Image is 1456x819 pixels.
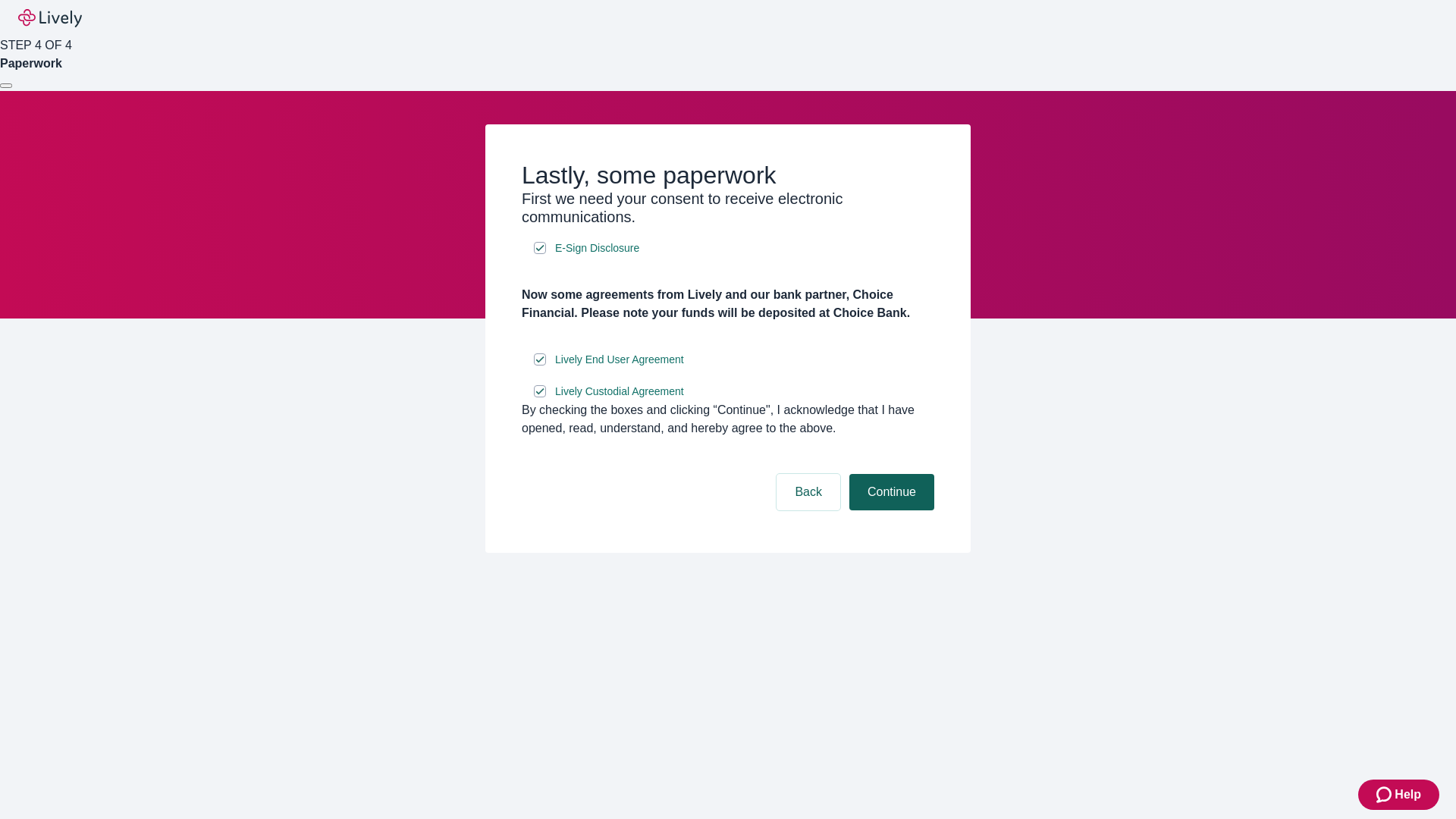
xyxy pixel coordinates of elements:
img: Lively [18,9,82,27]
a: e-sign disclosure document [552,382,687,401]
span: E-Sign Disclosure [555,240,639,256]
button: Zendesk support iconHelp [1358,780,1439,810]
a: e-sign disclosure document [552,239,642,258]
button: Continue [849,474,934,510]
span: Lively End User Agreement [555,352,684,368]
button: Back [777,474,840,510]
span: Help [1395,786,1421,804]
h4: Now some agreements from Lively and our bank partner, Choice Financial. Please note your funds wi... [522,286,934,322]
a: e-sign disclosure document [552,350,687,369]
h3: First we need your consent to receive electronic communications. [522,190,934,226]
svg: Zendesk support icon [1376,786,1395,804]
h2: Lastly, some paperwork [522,161,934,190]
div: By checking the boxes and clicking “Continue", I acknowledge that I have opened, read, understand... [522,401,934,438]
span: Lively Custodial Agreement [555,384,684,400]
